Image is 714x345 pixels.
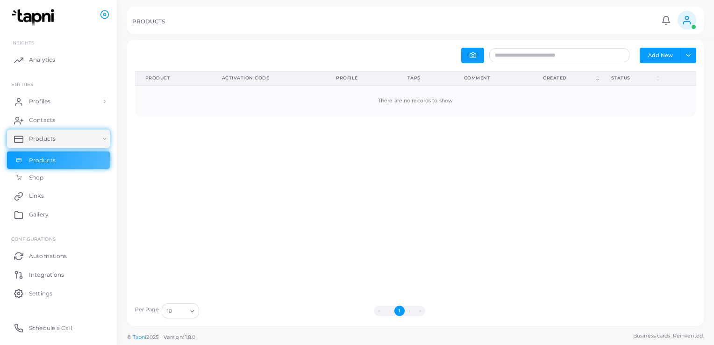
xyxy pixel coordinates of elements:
[133,334,147,340] a: Tapni
[336,75,386,81] div: Profile
[29,289,52,298] span: Settings
[7,205,110,224] a: Gallery
[29,97,50,106] span: Profiles
[145,75,201,81] div: Product
[222,75,316,81] div: Activation Code
[7,318,110,337] a: Schedule a Call
[173,306,186,316] input: Search for option
[11,40,34,45] span: INSIGHTS
[611,75,655,81] div: Status
[7,246,110,265] a: Automations
[29,252,67,260] span: Automations
[7,151,110,169] a: Products
[7,169,110,187] a: Shop
[7,284,110,302] a: Settings
[640,48,681,63] button: Add New
[146,333,158,341] span: 2025
[201,306,597,316] ul: Pagination
[543,75,594,81] div: Created
[132,18,165,25] h5: PRODUCTS
[633,332,704,340] span: Business cards. Reinvented.
[29,116,55,124] span: Contacts
[661,71,696,86] th: Action
[11,236,56,242] span: Configurations
[29,210,49,219] span: Gallery
[29,56,55,64] span: Analytics
[29,271,64,279] span: Integrations
[7,129,110,148] a: Products
[29,192,44,200] span: Links
[135,306,159,314] label: Per Page
[29,324,72,332] span: Schedule a Call
[464,75,522,81] div: Comment
[29,173,43,182] span: Shop
[7,265,110,284] a: Integrations
[167,306,172,316] span: 10
[145,97,686,105] div: There are no records to show
[164,334,196,340] span: Version: 1.8.0
[7,92,110,111] a: Profiles
[7,111,110,129] a: Contacts
[7,50,110,69] a: Analytics
[29,156,56,165] span: Products
[29,135,56,143] span: Products
[11,81,33,87] span: ENTITIES
[127,333,195,341] span: ©
[394,306,405,316] button: Go to page 1
[407,75,443,81] div: Taps
[7,187,110,205] a: Links
[162,303,199,318] div: Search for option
[8,9,60,26] img: logo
